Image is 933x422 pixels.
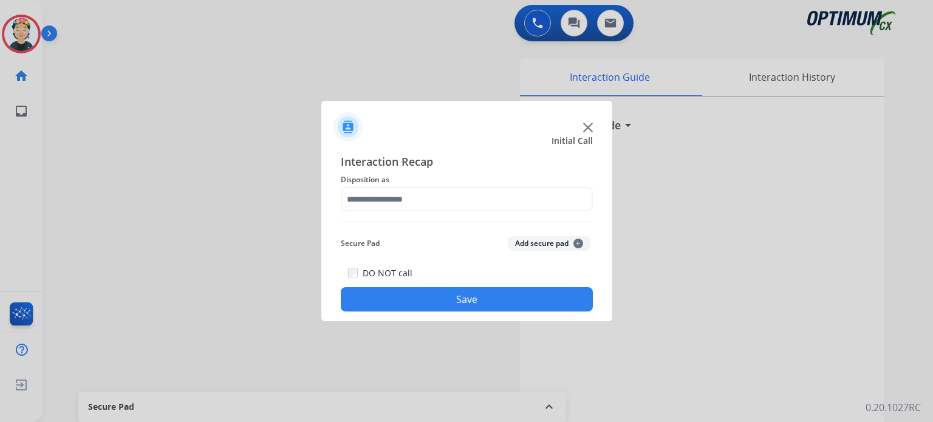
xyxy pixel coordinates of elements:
button: Save [341,287,593,311]
p: 0.20.1027RC [866,400,921,415]
span: Secure Pad [341,236,380,251]
img: contactIcon [333,112,363,141]
span: Interaction Recap [341,153,593,172]
label: DO NOT call [363,267,412,279]
span: + [573,239,583,248]
span: Disposition as [341,172,593,187]
button: Add secure pad+ [508,236,590,251]
span: Initial Call [552,135,593,147]
img: contact-recap-line.svg [341,221,593,222]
